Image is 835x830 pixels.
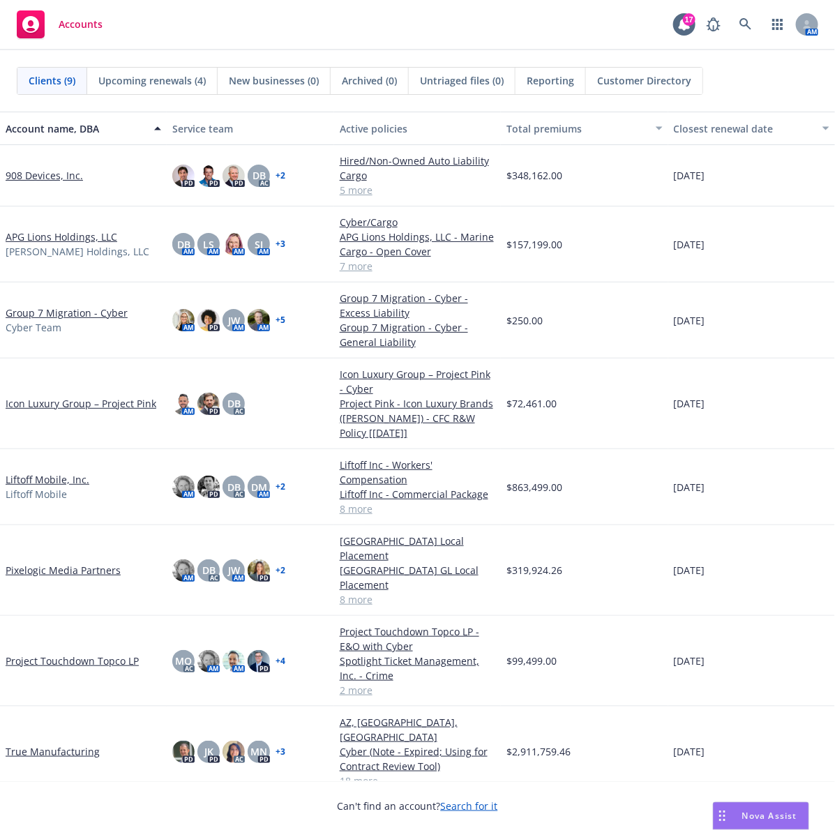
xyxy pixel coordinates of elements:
span: [DATE] [674,396,705,411]
a: 908 Devices, Inc. [6,168,83,183]
span: DB [227,480,241,495]
span: Can't find an account? [338,799,498,813]
span: [DATE] [674,480,705,495]
span: $250.00 [506,313,543,328]
a: Cargo [340,168,495,183]
a: Liftoff Mobile, Inc. [6,472,89,487]
a: Search for it [441,799,498,813]
a: + 3 [276,240,285,248]
span: Untriaged files (0) [420,73,504,88]
a: Group 7 Migration - Cyber [6,305,128,320]
span: SJ [255,237,263,252]
span: Nova Assist [742,810,797,822]
a: APG Lions Holdings, LLC [6,229,117,244]
a: Switch app [764,10,792,38]
img: photo [172,165,195,187]
a: + 4 [276,657,285,665]
a: Accounts [11,5,108,44]
span: [PERSON_NAME] Holdings, LLC [6,244,149,259]
img: photo [248,559,270,582]
a: + 2 [276,172,285,180]
a: + 2 [276,483,285,491]
span: [DATE] [674,744,705,759]
button: Total premiums [501,112,668,145]
div: Drag to move [714,803,731,829]
a: [GEOGRAPHIC_DATA] Local Placement [340,534,495,563]
div: Service team [172,121,328,136]
img: photo [172,559,195,582]
div: Total premiums [506,121,647,136]
img: photo [172,741,195,763]
span: $157,199.00 [506,237,562,252]
a: 8 more [340,592,495,607]
span: MN [250,744,267,759]
span: LS [203,237,214,252]
a: 7 more [340,259,495,273]
img: photo [223,741,245,763]
span: [DATE] [674,563,705,578]
a: Pixelogic Media Partners [6,563,121,578]
span: Upcoming renewals (4) [98,73,206,88]
span: Cyber Team [6,320,61,335]
span: DB [202,563,216,578]
img: photo [223,165,245,187]
a: Project Touchdown Topco LP [6,654,139,668]
a: 18 more [340,774,495,788]
button: Active policies [334,112,501,145]
span: JW [228,313,240,328]
div: Closest renewal date [674,121,814,136]
a: Icon Luxury Group – Project Pink [6,396,156,411]
img: photo [172,309,195,331]
span: [DATE] [674,237,705,252]
div: Account name, DBA [6,121,146,136]
a: + 3 [276,748,285,756]
img: photo [197,476,220,498]
span: DB [227,396,241,411]
a: 8 more [340,501,495,516]
span: [DATE] [674,313,705,328]
img: photo [197,650,220,672]
span: Clients (9) [29,73,75,88]
a: Hired/Non-Owned Auto Liability [340,153,495,168]
span: $99,499.00 [506,654,557,668]
img: photo [197,309,220,331]
img: photo [172,393,195,415]
span: JW [228,563,240,578]
a: Project Touchdown Topco LP - E&O with Cyber [340,624,495,654]
a: 2 more [340,683,495,697]
span: $863,499.00 [506,480,562,495]
span: DB [253,168,266,183]
div: 17 [683,13,695,26]
button: Nova Assist [713,802,809,830]
span: Accounts [59,19,103,30]
span: JK [204,744,213,759]
a: Search [732,10,760,38]
a: Report a Bug [700,10,728,38]
a: AZ, [GEOGRAPHIC_DATA], [GEOGRAPHIC_DATA] [340,715,495,744]
a: [GEOGRAPHIC_DATA] GL Local Placement [340,563,495,592]
span: $72,461.00 [506,396,557,411]
img: photo [197,165,220,187]
span: MQ [175,654,192,668]
span: Liftoff Mobile [6,487,67,501]
span: DB [177,237,190,252]
img: photo [248,309,270,331]
span: Reporting [527,73,574,88]
span: [DATE] [674,654,705,668]
span: [DATE] [674,168,705,183]
span: Customer Directory [597,73,691,88]
a: Project Pink - Icon Luxury Brands ([PERSON_NAME]) - CFC R&W Policy [[DATE]] [340,396,495,440]
button: Closest renewal date [668,112,835,145]
a: Liftoff Inc - Workers' Compensation [340,458,495,487]
img: photo [223,233,245,255]
span: Archived (0) [342,73,397,88]
span: New businesses (0) [229,73,319,88]
img: photo [248,650,270,672]
a: Group 7 Migration - Cyber - General Liability [340,320,495,349]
